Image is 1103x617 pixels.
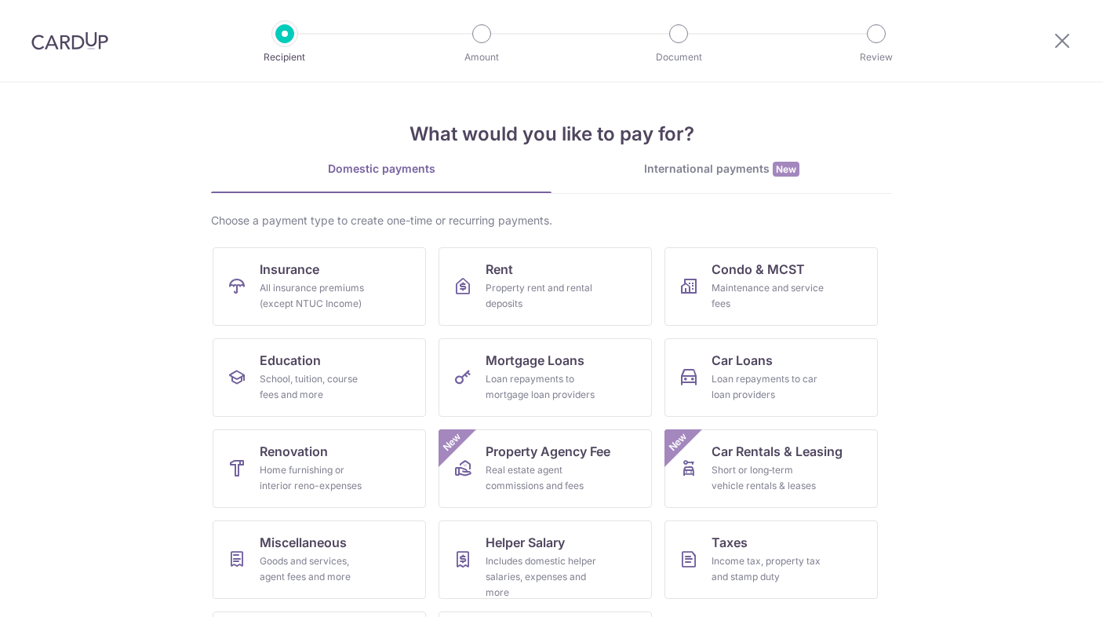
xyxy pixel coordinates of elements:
div: Maintenance and service fees [712,280,825,312]
a: EducationSchool, tuition, course fees and more [213,338,426,417]
a: Helper SalaryIncludes domestic helper salaries, expenses and more [439,520,652,599]
p: Review [818,49,934,65]
a: Condo & MCSTMaintenance and service fees [664,247,878,326]
div: Short or long‑term vehicle rentals & leases [712,462,825,494]
span: Car Loans [712,351,773,370]
span: New [773,162,799,177]
div: Real estate agent commissions and fees [486,462,599,494]
span: Taxes [712,533,748,552]
iframe: Opens a widget where you can find more information [1002,570,1087,609]
div: Home furnishing or interior reno-expenses [260,462,373,494]
span: Condo & MCST [712,260,805,279]
p: Amount [424,49,540,65]
span: New [665,429,691,455]
div: Includes domestic helper salaries, expenses and more [486,553,599,601]
span: Insurance [260,260,319,279]
a: Car Rentals & LeasingShort or long‑term vehicle rentals & leasesNew [664,429,878,508]
span: Miscellaneous [260,533,347,552]
span: Renovation [260,442,328,461]
div: Choose a payment type to create one-time or recurring payments. [211,213,892,228]
div: Goods and services, agent fees and more [260,553,373,585]
div: Income tax, property tax and stamp duty [712,553,825,585]
span: Property Agency Fee [486,442,610,461]
img: CardUp [31,31,108,50]
h4: What would you like to pay for? [211,120,892,148]
div: Loan repayments to mortgage loan providers [486,371,599,403]
a: Car LoansLoan repayments to car loan providers [664,338,878,417]
a: Property Agency FeeReal estate agent commissions and feesNew [439,429,652,508]
a: Mortgage LoansLoan repayments to mortgage loan providers [439,338,652,417]
a: TaxesIncome tax, property tax and stamp duty [664,520,878,599]
div: International payments [551,161,892,177]
div: School, tuition, course fees and more [260,371,373,403]
span: Helper Salary [486,533,565,552]
span: Education [260,351,321,370]
p: Recipient [227,49,343,65]
a: InsuranceAll insurance premiums (except NTUC Income) [213,247,426,326]
span: New [439,429,465,455]
a: RenovationHome furnishing or interior reno-expenses [213,429,426,508]
span: Rent [486,260,513,279]
span: Car Rentals & Leasing [712,442,843,461]
span: Mortgage Loans [486,351,584,370]
div: Loan repayments to car loan providers [712,371,825,403]
div: Domestic payments [211,161,551,177]
div: Property rent and rental deposits [486,280,599,312]
a: MiscellaneousGoods and services, agent fees and more [213,520,426,599]
a: RentProperty rent and rental deposits [439,247,652,326]
div: All insurance premiums (except NTUC Income) [260,280,373,312]
p: Document [621,49,737,65]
